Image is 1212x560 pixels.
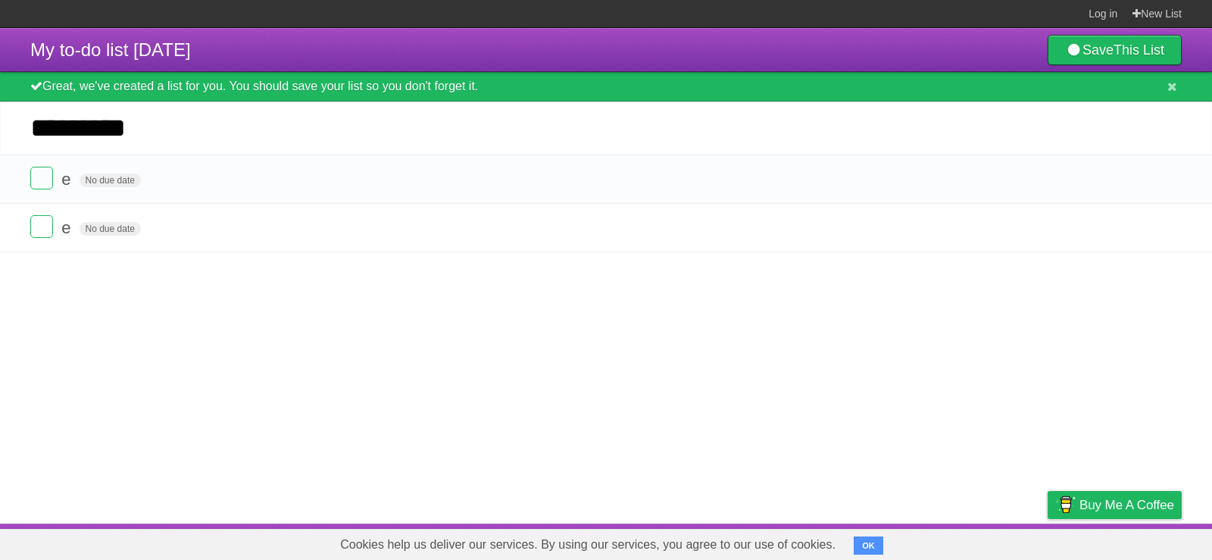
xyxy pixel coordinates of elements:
span: Buy me a coffee [1079,492,1174,518]
span: e [61,218,74,237]
span: My to-do list [DATE] [30,39,191,60]
b: This List [1114,42,1164,58]
span: Cookies help us deliver our services. By using our services, you agree to our use of cookies. [325,530,851,560]
a: Terms [976,527,1010,556]
a: Privacy [1028,527,1067,556]
label: Done [30,215,53,238]
a: About [846,527,878,556]
img: Buy me a coffee [1055,492,1076,518]
a: Suggest a feature [1086,527,1182,556]
span: No due date [80,174,141,187]
label: Done [30,167,53,189]
a: SaveThis List [1048,35,1182,65]
a: Developers [896,527,957,556]
span: e [61,170,74,189]
a: Buy me a coffee [1048,491,1182,519]
button: OK [854,537,883,555]
span: No due date [80,222,141,236]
